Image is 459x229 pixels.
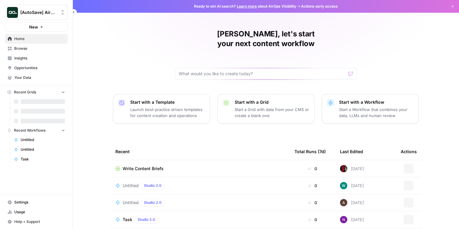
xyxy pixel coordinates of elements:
a: Browse [5,44,68,53]
a: Settings [5,197,68,207]
span: Write Content Briefs [123,166,164,172]
div: Recent [115,143,285,160]
span: Untitled [21,137,65,143]
div: [DATE] [340,199,364,206]
span: Studio 2.0 [144,183,161,188]
a: Opportunities [5,63,68,73]
div: 0 [294,166,330,172]
span: Task [123,217,132,223]
button: Start with a WorkflowStart a Workflow that combines your data, LLMs and human review [322,94,419,124]
img: 5th2foo34j8g7yv92a01c26t8wuw [340,165,347,172]
button: New [5,22,68,32]
p: Start with a Grid [235,99,309,105]
span: Usage [14,209,65,215]
div: 0 [294,183,330,189]
span: Studio 2.0 [138,217,155,222]
a: Your Data [5,73,68,83]
div: [DATE] [340,165,364,172]
button: Recent Grids [5,88,68,97]
span: Browse [14,46,65,51]
h1: [PERSON_NAME], let's start your next content workflow [175,29,357,49]
a: Write Content Briefs [115,166,285,172]
span: Recent Workflows [14,128,46,133]
a: UntitledStudio 2.0 [115,182,285,189]
div: Total Runs (7d) [294,143,326,160]
span: Untitled [21,147,65,152]
span: Ready to win AI search? about AirOps Visibility [194,4,296,9]
span: Opportunities [14,65,65,71]
button: Start with a TemplateLaunch best-practice driven templates for content creation and operations [113,94,210,124]
span: Studio 2.0 [144,200,161,205]
span: New [29,24,38,30]
a: Home [5,34,68,44]
span: Home [14,36,65,42]
p: Start a Workflow that combines your data, LLMs and human review [339,106,414,119]
p: Start a Grid with data from your CMS or create a blank one [235,106,309,119]
a: Untitled [11,145,68,154]
span: Recent Grids [14,89,36,95]
span: Settings [14,200,65,205]
p: Start with a Workflow [339,99,414,105]
img: [AutoSave] AirOps Logo [7,7,18,18]
a: Untitled [11,135,68,145]
button: Recent Workflows [5,126,68,135]
span: Actions early access [301,4,338,9]
div: 0 [294,217,330,223]
button: Start with a GridStart a Grid with data from your CMS or create a blank one [217,94,314,124]
img: vaiar9hhcrg879pubqop5lsxqhgw [340,182,347,189]
span: [AutoSave] AirOps [20,9,57,15]
div: 0 [294,200,330,206]
input: What would you like to create today? [179,71,346,77]
span: Task [21,157,65,162]
div: Last Edited [340,143,363,160]
button: Workspace: [AutoSave] AirOps [5,5,68,20]
span: Help + Support [14,219,65,224]
div: [DATE] [340,182,364,189]
a: Learn more [237,4,257,8]
a: Usage [5,207,68,217]
span: Your Data [14,75,65,80]
a: Insights [5,53,68,63]
a: Task [11,154,68,164]
div: Actions [401,143,417,160]
span: Insights [14,56,65,61]
a: TaskStudio 2.0 [115,216,285,223]
div: [DATE] [340,216,364,223]
button: Help + Support [5,217,68,227]
p: Start with a Template [130,99,205,105]
p: Launch best-practice driven templates for content creation and operations [130,106,205,119]
img: kedmmdess6i2jj5txyq6cw0yj4oc [340,216,347,223]
span: Untitled [123,200,139,206]
a: UntitledStudio 2.0 [115,199,285,206]
span: Untitled [123,183,139,189]
img: wtbmvrjo3qvncyiyitl6zoukl9gz [340,199,347,206]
